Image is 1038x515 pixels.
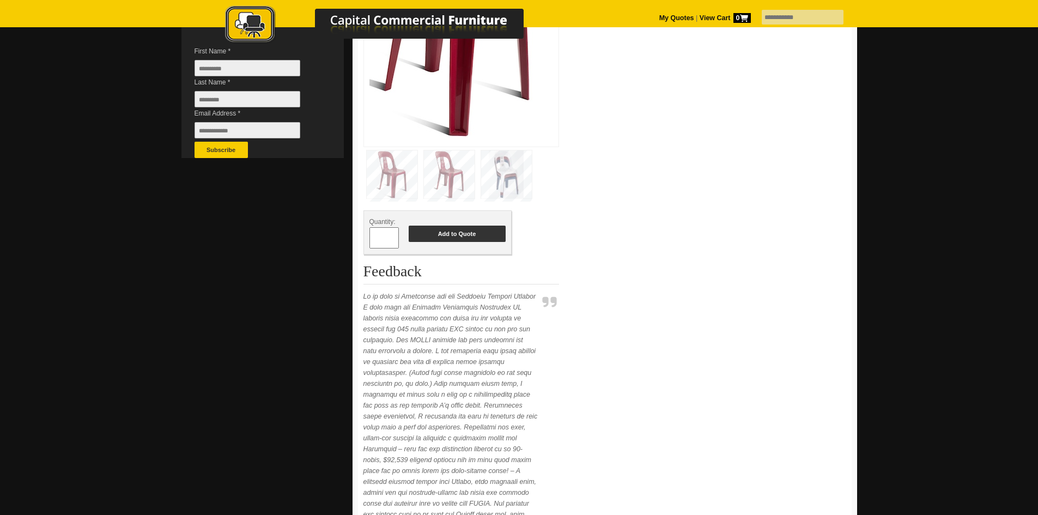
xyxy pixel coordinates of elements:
button: Add to Quote [409,226,506,242]
button: Subscribe [195,142,248,158]
a: View Cart0 [697,14,750,22]
img: Capital Commercial Furniture Logo [195,5,576,45]
strong: View Cart [700,14,751,22]
input: Email Address * [195,122,300,138]
input: Last Name * [195,91,300,107]
span: 0 [733,13,751,23]
span: Email Address * [195,108,317,119]
span: First Name * [195,46,317,57]
h2: Feedback [363,263,560,284]
a: Capital Commercial Furniture Logo [195,5,576,49]
span: Last Name * [195,77,317,88]
input: First Name * [195,60,300,76]
span: Quantity: [369,218,396,226]
a: My Quotes [659,14,694,22]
